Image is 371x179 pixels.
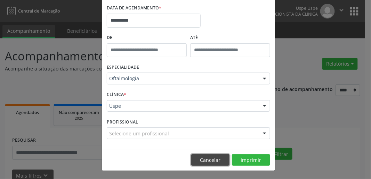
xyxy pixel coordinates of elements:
label: PROFISSIONAL [107,117,138,127]
label: De [107,32,187,43]
span: Uspe [109,103,256,110]
button: Cancelar [191,154,229,166]
label: DATA DE AGENDAMENTO [107,3,161,14]
button: Imprimir [232,154,270,166]
label: ATÉ [190,32,270,43]
span: Selecione um profissional [109,130,169,137]
span: Oftalmologia [109,75,256,82]
label: CLÍNICA [107,89,126,100]
label: ESPECIALIDADE [107,62,139,73]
